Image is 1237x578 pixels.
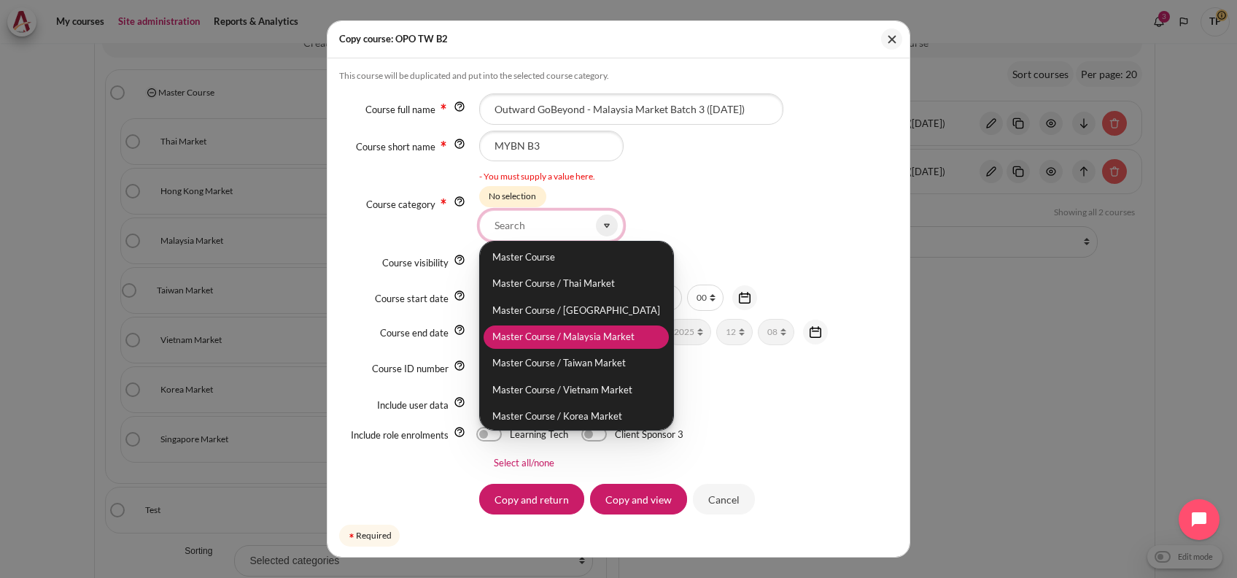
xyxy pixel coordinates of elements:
div: - You must supply a value here. [479,170,899,183]
img: Calendar [736,289,753,307]
input: Copy and return [479,484,584,515]
a: Help [451,360,468,371]
ul: Suggestions [479,241,674,431]
a: Help [451,426,468,438]
img: Help with Include user data [454,396,465,408]
a: Select all/none [479,449,569,477]
img: Help with Course short name [454,138,465,150]
a: Help [451,254,468,266]
a: Help [451,138,468,150]
label: Course end date [380,326,449,341]
img: Help with Course ID number [454,360,465,371]
img: Help with Course start date [454,290,465,301]
span: Required [438,100,449,111]
div: This course will be duplicated and put into the selected course category. [339,70,898,82]
button: Close [881,28,902,50]
li: Master Course / Malaysia Market [484,325,669,349]
input: Copy and view [590,484,687,515]
label: Course start date [375,292,449,307]
span: No selection [479,186,546,207]
span: Required [438,195,449,206]
img: Calendar [807,323,824,341]
div: Client Sponsor 3 [584,427,683,442]
img: Help with Course visibility [454,254,465,266]
input: Search [479,210,624,241]
img: Required [438,101,449,112]
a: Help [451,396,468,408]
img: Required [438,196,449,207]
img: Required field [347,531,356,540]
li: Master Course / Vietnam Market [484,378,669,401]
li: Master Course [484,246,669,269]
div: Required [339,525,400,547]
li: Master Course / Korea Market [484,404,669,428]
img: Required [438,138,449,150]
label: Include role enrolments [351,428,449,443]
h5: Copy course: OPO TW B2 [339,32,448,47]
label: Course category [366,199,435,210]
label: Course full name [365,104,435,115]
li: Master Course / Thai Market [484,272,669,296]
img: Help with Include role enrolments [454,426,465,438]
a: Help [451,324,468,336]
img: Help with Course full name [454,101,465,112]
div: Learning Tech [479,427,568,442]
label: Include user data [377,399,449,411]
img: Help with Course end date [454,324,465,336]
a: Help [451,290,468,301]
a: Help [451,101,468,112]
label: Course visibility [382,257,449,269]
span: Required [438,137,449,148]
img: Help with Course category [454,196,465,207]
li: Master Course / [GEOGRAPHIC_DATA] [484,298,669,322]
label: Course short name [356,141,435,153]
label: Course ID number [372,363,449,374]
a: Help [451,196,468,207]
li: Master Course / Taiwan Market [484,352,669,375]
input: Cancel [693,484,755,515]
